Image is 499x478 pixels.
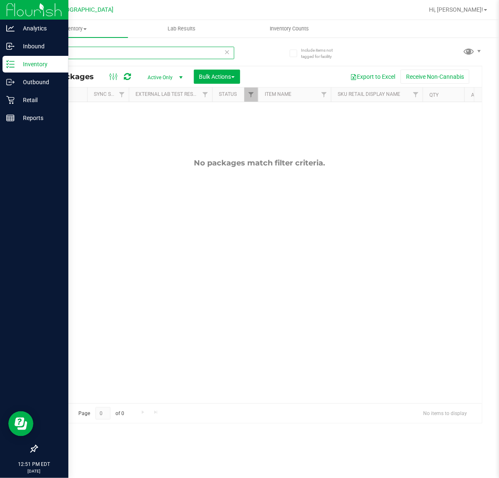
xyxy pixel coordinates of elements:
[244,88,258,102] a: Filter
[401,70,469,84] button: Receive Non-Cannabis
[6,114,15,122] inline-svg: Reports
[416,407,474,420] span: No items to display
[37,158,482,168] div: No packages match filter criteria.
[4,468,65,474] p: [DATE]
[4,460,65,468] p: 12:51 PM EDT
[429,92,439,98] a: Qty
[194,70,240,84] button: Bulk Actions
[199,73,235,80] span: Bulk Actions
[219,91,237,97] a: Status
[128,20,236,38] a: Lab Results
[94,91,126,97] a: Sync Status
[156,25,207,33] span: Lab Results
[6,96,15,104] inline-svg: Retail
[43,72,102,81] span: All Packages
[15,95,65,105] p: Retail
[6,60,15,68] inline-svg: Inventory
[317,88,331,102] a: Filter
[57,6,114,13] span: [GEOGRAPHIC_DATA]
[15,23,65,33] p: Analytics
[258,25,320,33] span: Inventory Counts
[301,47,343,60] span: Include items not tagged for facility
[20,25,128,33] span: Inventory
[71,407,131,420] span: Page of 0
[15,59,65,69] p: Inventory
[20,20,128,38] a: Inventory
[15,113,65,123] p: Reports
[409,88,423,102] a: Filter
[6,78,15,86] inline-svg: Outbound
[6,24,15,33] inline-svg: Analytics
[15,77,65,87] p: Outbound
[429,6,483,13] span: Hi, [PERSON_NAME]!
[338,91,400,97] a: Sku Retail Display Name
[115,88,129,102] a: Filter
[135,91,201,97] a: External Lab Test Result
[265,91,291,97] a: Item Name
[471,92,496,98] a: Available
[345,70,401,84] button: Export to Excel
[15,41,65,51] p: Inbound
[224,47,230,58] span: Clear
[6,42,15,50] inline-svg: Inbound
[37,47,234,59] input: Search Package ID, Item Name, SKU, Lot or Part Number...
[236,20,344,38] a: Inventory Counts
[8,411,33,436] iframe: Resource center
[198,88,212,102] a: Filter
